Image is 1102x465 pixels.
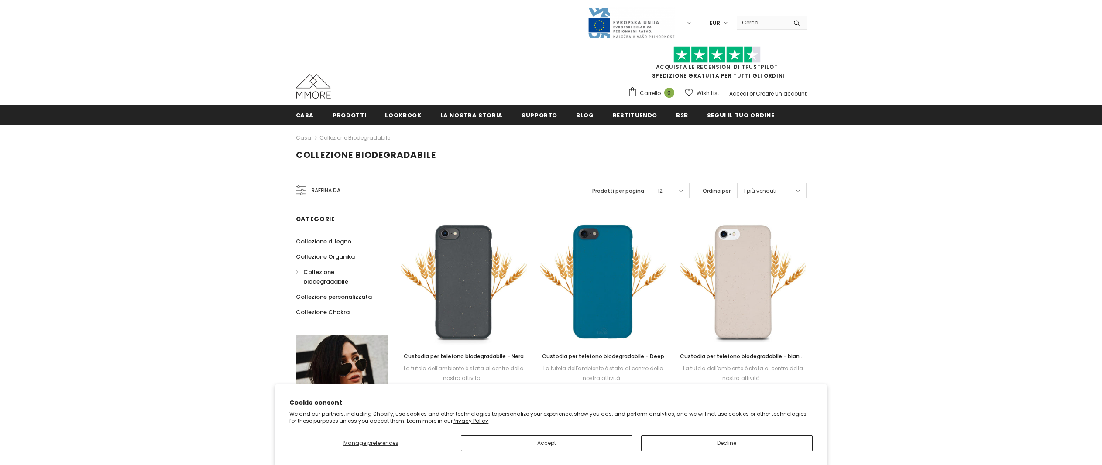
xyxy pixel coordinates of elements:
a: Collezione biodegradabile [319,134,390,141]
button: Decline [641,435,813,451]
span: Custodia per telefono biodegradabile - Nera [404,352,524,360]
a: Carrello 0 [628,87,679,100]
a: Casa [296,105,314,125]
span: Raffina da [312,186,340,195]
div: La tutela dell'ambiente è stata al centro della nostra attività... [680,364,806,383]
span: EUR [710,19,720,27]
label: Prodotti per pagina [592,187,644,195]
span: Casa [296,111,314,120]
label: Ordina per [703,187,731,195]
span: Prodotti [333,111,366,120]
span: Manage preferences [343,439,398,447]
span: Collezione biodegradabile [296,149,436,161]
span: La nostra storia [440,111,503,120]
a: Collezione biodegradabile [296,264,378,289]
a: Custodia per telefono biodegradabile - Deep Sea Blue [540,352,666,361]
img: Fidati di Pilot Stars [673,46,761,63]
span: Wish List [697,89,719,98]
span: Custodia per telefono biodegradabile - bianco naturale [680,352,806,369]
img: Casi MMORE [296,74,331,99]
h2: Cookie consent [289,398,813,407]
span: B2B [676,111,688,120]
span: Segui il tuo ordine [707,111,774,120]
span: Collezione Chakra [296,308,350,316]
a: Collezione Organika [296,249,355,264]
span: 12 [658,187,663,195]
a: Prodotti [333,105,366,125]
a: Privacy Policy [453,417,488,424]
a: Collezione personalizzata [296,289,372,304]
button: Accept [461,435,632,451]
span: Collezione di legno [296,237,351,246]
img: Javni Razpis [587,7,675,39]
a: Creare un account [756,90,807,97]
a: supporto [522,105,557,125]
a: Lookbook [385,105,421,125]
a: Blog [576,105,594,125]
span: Custodia per telefono biodegradabile - Deep Sea Blue [542,352,668,369]
a: La nostra storia [440,105,503,125]
a: Casa [296,133,311,143]
span: Blog [576,111,594,120]
span: supporto [522,111,557,120]
button: Manage preferences [289,435,452,451]
span: Collezione personalizzata [296,293,372,301]
div: La tutela dell'ambiente è stata al centro della nostra attività... [540,364,666,383]
span: Carrello [640,89,661,98]
span: 0 [664,88,674,98]
span: Lookbook [385,111,421,120]
a: Acquista le recensioni di TrustPilot [656,63,778,71]
input: Search Site [737,16,787,29]
span: Collezione biodegradabile [303,268,348,286]
p: We and our partners, including Shopify, use cookies and other technologies to personalize your ex... [289,410,813,424]
a: Segui il tuo ordine [707,105,774,125]
span: Collezione Organika [296,253,355,261]
span: Restituendo [613,111,657,120]
span: or [749,90,755,97]
a: Collezione di legno [296,234,351,249]
a: Wish List [685,85,719,101]
span: Categorie [296,215,335,223]
a: Restituendo [613,105,657,125]
a: Custodia per telefono biodegradabile - bianco naturale [680,352,806,361]
a: Javni Razpis [587,19,675,26]
span: I più venduti [744,187,776,195]
a: Custodia per telefono biodegradabile - Nera [401,352,527,361]
a: Collezione Chakra [296,304,350,320]
a: B2B [676,105,688,125]
span: SPEDIZIONE GRATUITA PER TUTTI GLI ORDINI [628,50,807,79]
a: Accedi [729,90,748,97]
div: La tutela dell'ambiente è stata al centro della nostra attività... [401,364,527,383]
